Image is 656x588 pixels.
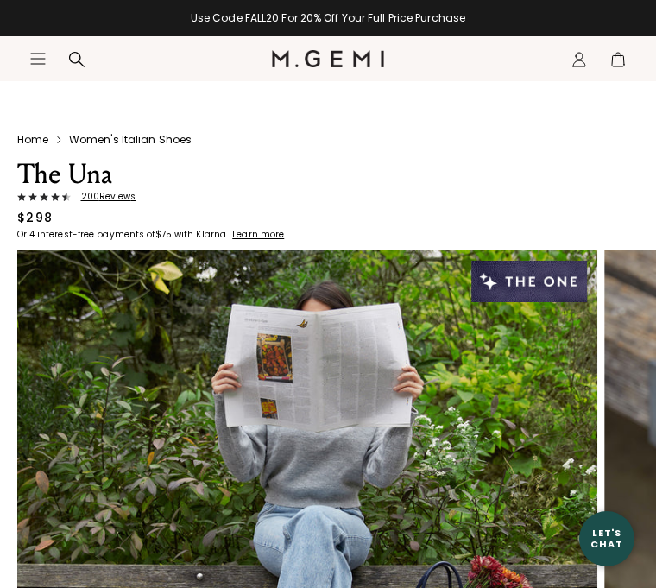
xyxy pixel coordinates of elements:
[71,192,136,202] span: 200 Review s
[17,209,54,226] div: $298
[232,228,284,241] klarna-placement-style-cta: Learn more
[155,228,172,241] klarna-placement-style-amount: $75
[17,157,285,192] h1: The Una
[69,133,192,147] a: Women's Italian Shoes
[17,228,155,241] klarna-placement-style-body: Or 4 interest-free payments of
[17,133,48,147] a: Home
[579,528,634,549] div: Let's Chat
[272,50,385,67] img: M.Gemi
[29,50,47,67] button: Open site menu
[174,228,230,241] klarna-placement-style-body: with Klarna
[230,230,284,240] a: Learn more
[17,192,285,202] a: 200Reviews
